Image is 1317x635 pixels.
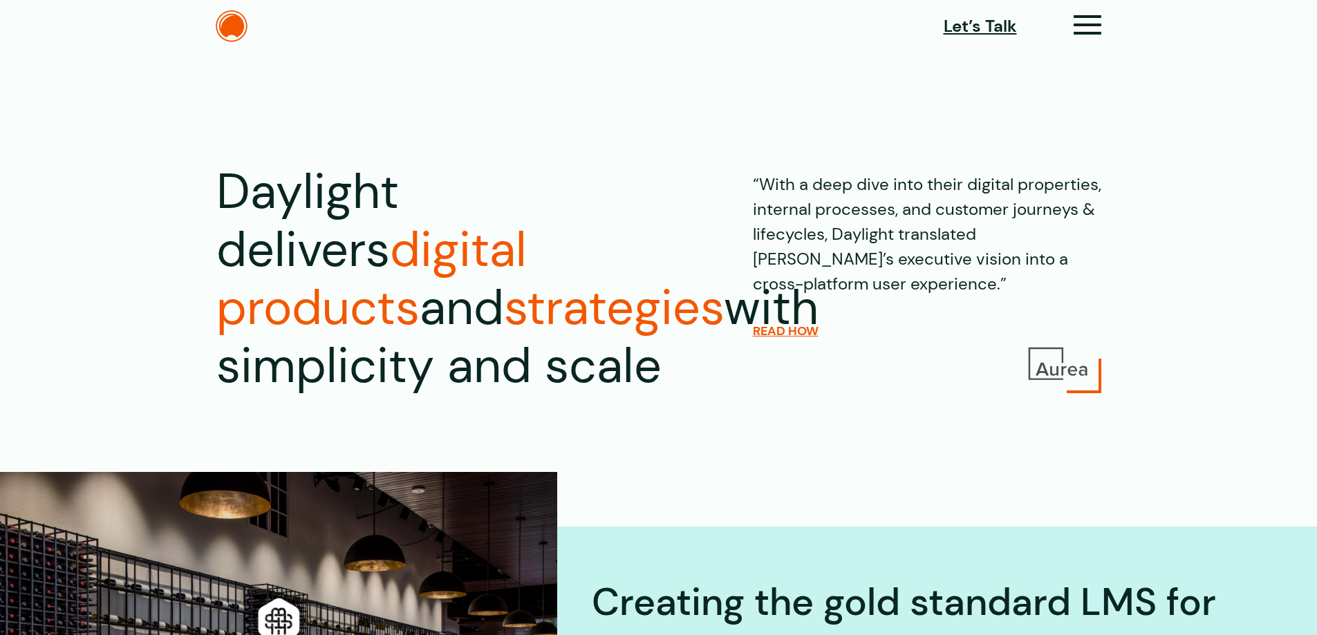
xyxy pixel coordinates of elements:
[753,323,819,339] a: READ HOW
[1025,345,1091,383] img: Aurea Logo
[753,163,1101,296] p: “With a deep dive into their digital properties, internal processes, and customer journeys & life...
[216,10,247,42] img: The Daylight Studio Logo
[216,163,662,395] h1: Daylight delivers and with simplicity and scale
[504,276,724,339] span: strategies
[216,218,527,339] span: digital products
[944,14,1017,39] a: Let’s Talk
